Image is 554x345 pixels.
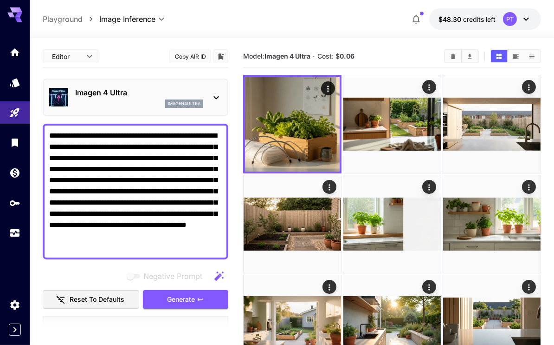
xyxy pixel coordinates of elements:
div: Actions [522,180,536,194]
img: Z [443,175,541,273]
button: Clear All [445,50,461,62]
span: Negative prompts are not compatible with the selected model. [125,270,210,282]
nav: breadcrumb [43,13,99,25]
div: Show media in grid viewShow media in video viewShow media in list view [490,49,541,63]
b: 0.06 [340,52,354,60]
div: Actions [522,280,536,294]
div: Imagen 4 Ultraimagen4ultra [49,83,222,112]
div: Actions [322,180,336,194]
span: Generate [167,294,195,305]
button: Copy AIR ID [169,50,211,63]
span: $48.30 [438,15,463,23]
button: Show media in video view [508,50,524,62]
button: Download All [462,50,478,62]
img: beLLABu06E8AAA== [343,175,441,273]
div: Actions [422,280,436,294]
a: Playground [43,13,83,25]
img: iAAAA= [244,175,341,273]
span: Model: [243,52,310,60]
div: Actions [522,80,536,94]
div: Actions [422,180,436,194]
div: Actions [321,81,335,95]
span: Negative Prompt [143,271,202,282]
img: ujcFGl4hN43Jl68ogiMSGcTvAyu9sqoWvrCEDBOVSkzFk8TYyaD9giKh0b7QAA [245,77,340,172]
img: vUJeq0m+rvNse0P1nCyJYnaKnj0n6ZJfQXaaANfKVPr+Mh4gHsLfZ5r0BgN2AAAA== [343,75,441,173]
b: Imagen 4 Ultra [264,52,310,60]
button: Show media in list view [524,50,540,62]
p: · [313,51,315,62]
p: Imagen 4 Ultra [75,87,203,98]
div: PT [503,12,517,26]
span: Cost: $ [317,52,354,60]
button: Show media in grid view [491,50,507,62]
button: Expand sidebar [9,324,21,336]
button: Add to library [217,51,225,62]
p: imagen4ultra [168,100,200,107]
div: Actions [422,80,436,94]
img: b4XHp8nrPqgAAAA== [443,75,541,173]
div: Playground [9,107,20,119]
button: Reset to defaults [43,290,139,309]
span: Image Inference [99,13,155,25]
span: Editor [52,52,81,61]
div: Usage [9,227,20,239]
div: Library [9,137,20,148]
div: Clear AllDownload All [444,49,479,63]
div: Home [9,46,20,58]
div: $48.29771 [438,14,496,24]
div: Actions [322,280,336,294]
div: API Keys [9,197,20,209]
div: Wallet [9,167,20,179]
button: $48.29771PT [429,8,541,30]
span: credits left [463,15,496,23]
div: Settings [9,299,20,311]
button: Generate [143,290,228,309]
div: Models [9,77,20,88]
